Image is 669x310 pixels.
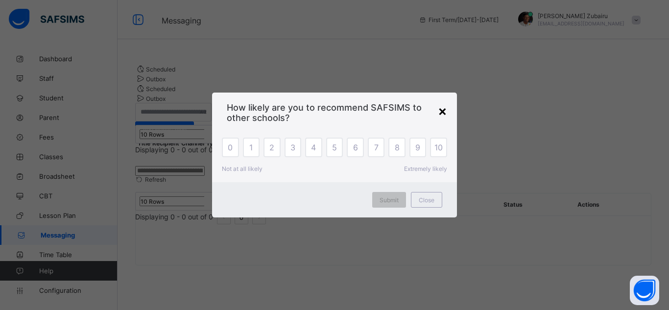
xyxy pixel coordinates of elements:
span: 1 [249,143,253,152]
span: Close [419,196,434,204]
span: Not at all likely [222,165,263,172]
span: 7 [374,143,379,152]
span: 3 [290,143,295,152]
span: 4 [311,143,316,152]
span: How likely are you to recommend SAFSIMS to other schools? [227,102,442,123]
div: 0 [222,138,239,157]
button: Open asap [630,276,659,305]
span: 10 [434,143,443,152]
span: 8 [395,143,400,152]
span: 9 [415,143,420,152]
div: × [438,102,447,119]
span: Extremely likely [404,165,447,172]
span: 2 [269,143,274,152]
span: Submit [380,196,399,204]
span: 6 [353,143,358,152]
span: 5 [332,143,337,152]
